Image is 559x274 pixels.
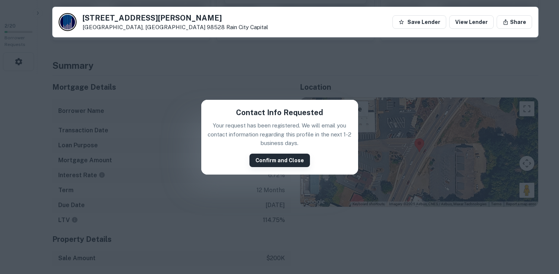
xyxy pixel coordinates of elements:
[83,14,268,22] h5: [STREET_ADDRESS][PERSON_NAME]
[226,24,268,30] a: Rain City Capital
[497,15,532,29] button: Share
[522,214,559,250] iframe: Chat Widget
[236,107,323,118] h5: Contact Info Requested
[449,15,494,29] a: View Lender
[249,154,310,167] button: Confirm and Close
[83,24,268,31] p: [GEOGRAPHIC_DATA], [GEOGRAPHIC_DATA] 98528
[392,15,446,29] button: Save Lender
[207,121,352,148] p: Your request has been registered. We will email you contact information regarding this profile in...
